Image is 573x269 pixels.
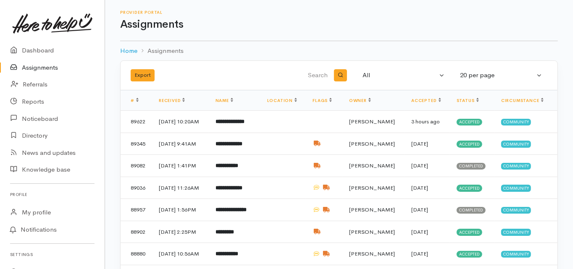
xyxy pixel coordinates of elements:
span: Completed [457,163,486,170]
span: Accepted [457,229,482,235]
span: Community [501,119,531,125]
span: Accepted [457,251,482,258]
span: Community [501,207,531,214]
span: Community [501,251,531,258]
span: Accepted [457,185,482,191]
button: Export [131,69,155,81]
td: 88957 [121,199,152,221]
nav: breadcrumb [120,41,558,61]
span: [PERSON_NAME] [349,184,395,191]
time: 3 hours ago [411,118,440,125]
td: [DATE] 2:25PM [152,221,209,243]
td: 89036 [121,177,152,199]
span: [PERSON_NAME] [349,228,395,235]
td: 88902 [121,221,152,243]
time: [DATE] [411,228,428,235]
td: [DATE] 1:56PM [152,199,209,221]
span: Community [501,141,531,147]
span: [PERSON_NAME] [349,162,395,169]
td: 89082 [121,155,152,177]
time: [DATE] [411,140,428,147]
div: 20 per page [460,71,535,80]
td: 89345 [121,133,152,155]
td: 89622 [121,111,152,133]
input: Search [244,65,329,86]
time: [DATE] [411,250,428,257]
td: [DATE] 11:26AM [152,177,209,199]
span: Accepted [457,141,482,147]
a: # [131,98,139,103]
div: All [363,71,437,80]
td: [DATE] 9:41AM [152,133,209,155]
td: [DATE] 1:41PM [152,155,209,177]
a: Owner [349,98,371,103]
td: [DATE] 10:56AM [152,243,209,265]
time: [DATE] [411,206,428,213]
a: Location [267,98,297,103]
span: [PERSON_NAME] [349,118,395,125]
span: Community [501,185,531,191]
a: Circumstance [501,98,544,103]
time: [DATE] [411,184,428,191]
span: [PERSON_NAME] [349,140,395,147]
h6: Provider Portal [120,10,558,15]
button: All [357,67,450,84]
span: Completed [457,207,486,214]
span: Accepted [457,119,482,125]
span: [PERSON_NAME] [349,206,395,213]
span: Community [501,163,531,170]
h6: Settings [10,249,95,260]
a: Received [159,98,185,103]
span: [PERSON_NAME] [349,250,395,257]
a: Flags [313,98,332,103]
h1: Assignments [120,18,558,31]
li: Assignments [137,46,184,56]
a: Status [457,98,479,103]
time: [DATE] [411,162,428,169]
span: Community [501,229,531,235]
h6: Profile [10,189,95,200]
a: Home [120,46,137,56]
a: Name [216,98,233,103]
button: 20 per page [455,67,547,84]
td: 88880 [121,243,152,265]
a: Accepted [411,98,441,103]
td: [DATE] 10:20AM [152,111,209,133]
